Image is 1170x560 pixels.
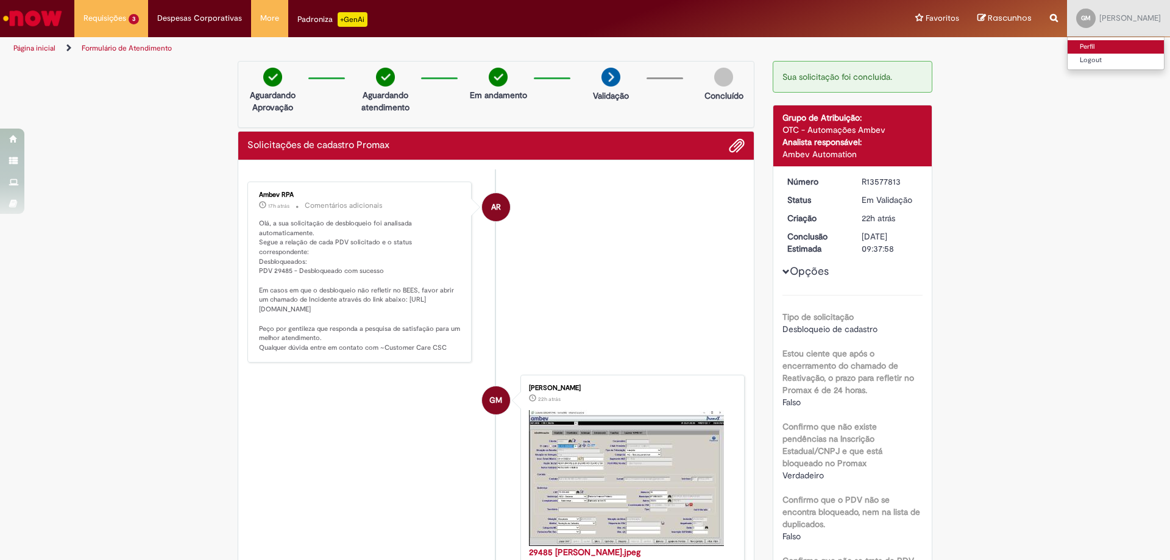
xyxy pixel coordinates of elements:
[593,90,629,102] p: Validação
[782,397,801,408] span: Falso
[1068,40,1164,54] a: Perfil
[782,112,923,124] div: Grupo de Atribuição:
[782,494,920,530] b: Confirmo que o PDV não se encontra bloqueado, nem na lista de duplicados.
[988,12,1032,24] span: Rascunhos
[862,194,918,206] div: Em Validação
[538,395,561,403] span: 22h atrás
[782,421,882,469] b: Confirmo que não existe pendências na Inscrição Estadual/CNPJ e que está bloqueado no Promax
[268,202,289,210] time: 29/09/2025 21:03:01
[862,212,918,224] div: 29/09/2025 15:37:49
[862,230,918,255] div: [DATE] 09:37:58
[489,386,502,415] span: GM
[773,61,933,93] div: Sua solicitação foi concluída.
[305,200,383,211] small: Comentários adicionais
[247,140,389,151] h2: Solicitações de cadastro Promax Histórico de tíquete
[926,12,959,24] span: Favoritos
[376,68,395,87] img: check-circle-green.png
[13,43,55,53] a: Página inicial
[778,212,853,224] dt: Criação
[297,12,367,27] div: Padroniza
[782,348,914,395] b: Estou ciente que após o encerramento do chamado de Reativação, o prazo para refletir no Promax é ...
[782,136,923,148] div: Analista responsável:
[782,324,877,335] span: Desbloqueio de cadastro
[259,191,462,199] div: Ambev RPA
[82,43,172,53] a: Formulário de Atendimento
[529,385,732,392] div: [PERSON_NAME]
[243,89,302,113] p: Aguardando Aprovação
[704,90,743,102] p: Concluído
[338,12,367,27] p: +GenAi
[83,12,126,24] span: Requisições
[782,311,854,322] b: Tipo de solicitação
[714,68,733,87] img: img-circle-grey.png
[263,68,282,87] img: check-circle-green.png
[268,202,289,210] span: 17h atrás
[482,386,510,414] div: Gabrieli Martins
[778,194,853,206] dt: Status
[1081,14,1091,22] span: GM
[259,219,462,353] p: Olá, a sua solicitação de desbloqueio foi analisada automaticamente. Segue a relação de cada PDV ...
[862,213,895,224] span: 22h atrás
[729,138,745,154] button: Adicionar anexos
[529,547,640,558] a: 29485 [PERSON_NAME].jpeg
[489,68,508,87] img: check-circle-green.png
[778,230,853,255] dt: Conclusão Estimada
[862,175,918,188] div: R13577813
[129,14,139,24] span: 3
[782,124,923,136] div: OTC - Automações Ambev
[491,193,501,222] span: AR
[977,13,1032,24] a: Rascunhos
[1,6,64,30] img: ServiceNow
[782,148,923,160] div: Ambev Automation
[538,395,561,403] time: 29/09/2025 15:37:36
[782,531,801,542] span: Falso
[260,12,279,24] span: More
[356,89,415,113] p: Aguardando atendimento
[862,213,895,224] time: 29/09/2025 15:37:49
[601,68,620,87] img: arrow-next.png
[782,470,824,481] span: Verdadeiro
[470,89,527,101] p: Em andamento
[1068,54,1164,67] a: Logout
[157,12,242,24] span: Despesas Corporativas
[1099,13,1161,23] span: [PERSON_NAME]
[482,193,510,221] div: Ambev RPA
[778,175,853,188] dt: Número
[9,37,771,60] ul: Trilhas de página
